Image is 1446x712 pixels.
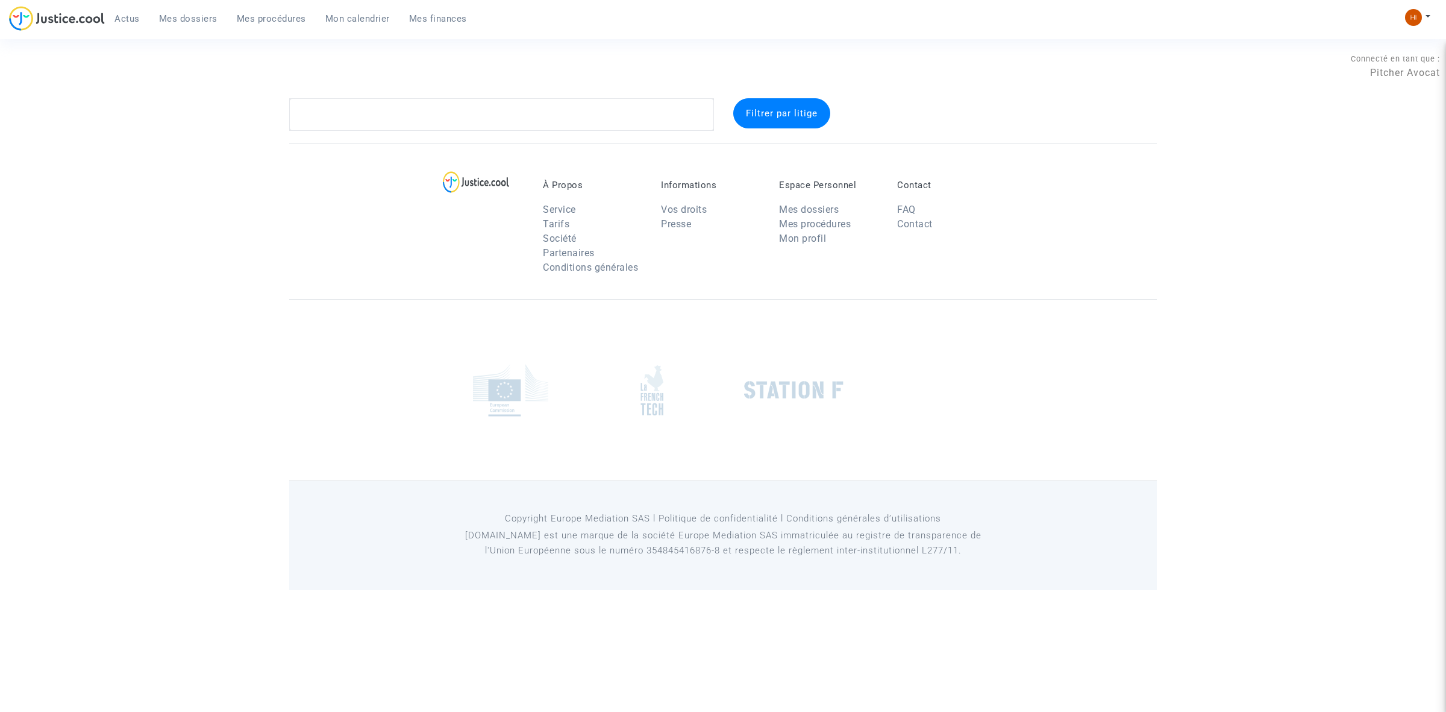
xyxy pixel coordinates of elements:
a: Société [543,233,577,244]
a: Mes dossiers [779,204,839,215]
p: Copyright Europe Mediation SAS l Politique de confidentialité l Conditions générales d’utilisa... [449,511,998,526]
span: Mes dossiers [159,13,218,24]
a: Service [543,204,576,215]
a: Presse [661,218,691,230]
a: Mes dossiers [149,10,227,28]
a: Mes procédures [779,218,851,230]
span: Connecté en tant que : [1351,54,1440,63]
p: [DOMAIN_NAME] est une marque de la société Europe Mediation SAS immatriculée au registre de tr... [449,528,998,558]
p: Contact [897,180,997,191]
p: Informations [661,180,761,191]
img: stationf.png [744,381,843,399]
img: french_tech.png [640,365,663,416]
a: Conditions générales [543,262,638,273]
p: À Propos [543,180,643,191]
a: FAQ [897,204,916,215]
a: Mes finances [399,10,477,28]
img: jc-logo.svg [9,6,105,31]
span: Mes finances [409,13,467,24]
a: Mon profil [779,233,826,244]
span: Mon calendrier [325,13,390,24]
p: Espace Personnel [779,180,879,191]
a: Tarifs [543,218,569,230]
img: fc99b196863ffcca57bb8fe2645aafd9 [1405,9,1422,26]
a: Mes procédures [227,10,316,28]
img: logo-lg.svg [443,171,510,193]
span: Actus [114,13,140,24]
a: Vos droits [661,204,707,215]
a: Partenaires [543,247,595,259]
a: Actus [105,10,149,28]
img: europe_commision.png [473,364,548,417]
a: Mon calendrier [316,10,399,28]
a: Contact [897,218,933,230]
span: Filtrer par litige [746,108,818,119]
span: Mes procédures [237,13,306,24]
